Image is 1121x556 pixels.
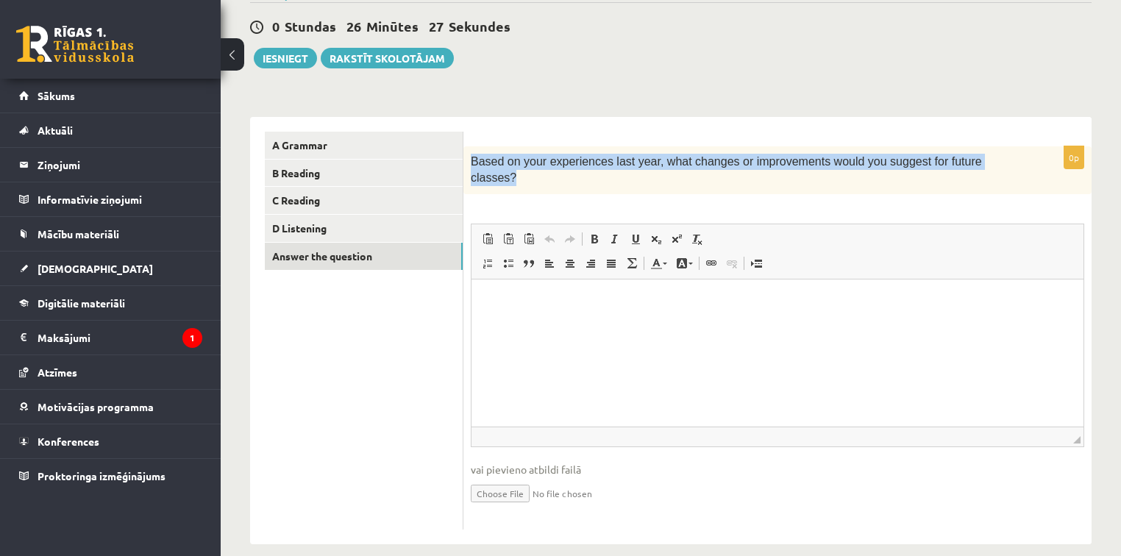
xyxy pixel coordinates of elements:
span: 27 [429,18,444,35]
a: Ievietot kā vienkāršu tekstu (vadīšanas taustiņš+pārslēgšanas taustiņš+V) [498,229,519,249]
a: Atsaistīt [722,254,742,273]
a: Noņemt stilus [687,229,708,249]
a: B Reading [265,160,463,187]
span: Mērogot [1073,436,1081,443]
a: Rakstīt skolotājam [321,48,454,68]
a: Teksta krāsa [646,254,672,273]
a: Ievietot/noņemt sarakstu ar aizzīmēm [498,254,519,273]
a: Ievietot no Worda [519,229,539,249]
a: Atkārtot (vadīšanas taustiņš+Y) [560,229,580,249]
button: Iesniegt [254,48,317,68]
a: Mācību materiāli [19,217,202,251]
a: [DEMOGRAPHIC_DATA] [19,252,202,285]
a: C Reading [265,187,463,214]
span: Atzīmes [38,366,77,379]
legend: Maksājumi [38,321,202,354]
span: Motivācijas programma [38,400,154,413]
a: A Grammar [265,132,463,159]
a: Answer the question [265,243,463,270]
a: Atzīmes [19,355,202,389]
a: Ievietot lapas pārtraukumu drukai [746,254,766,273]
span: Stundas [285,18,336,35]
a: Atcelt (vadīšanas taustiņš+Z) [539,229,560,249]
a: Augšraksts [666,229,687,249]
iframe: Bagātinātā teksta redaktors, wiswyg-editor-user-answer-47024774895120 [471,279,1083,427]
a: Treknraksts (vadīšanas taustiņš+B) [584,229,605,249]
a: Motivācijas programma [19,390,202,424]
span: 0 [272,18,280,35]
a: Izlīdzināt pa kreisi [539,254,560,273]
span: [DEMOGRAPHIC_DATA] [38,262,153,275]
a: Bloka citāts [519,254,539,273]
span: Mācību materiāli [38,227,119,240]
a: Slīpraksts (vadīšanas taustiņš+I) [605,229,625,249]
a: Proktoringa izmēģinājums [19,459,202,493]
a: Saite (vadīšanas taustiņš+K) [701,254,722,273]
a: Rīgas 1. Tālmācības vidusskola [16,26,134,63]
span: 26 [346,18,361,35]
legend: Informatīvie ziņojumi [38,182,202,216]
a: D Listening [265,215,463,242]
span: Sākums [38,89,75,102]
span: Proktoringa izmēģinājums [38,469,166,482]
a: Fona krāsa [672,254,697,273]
a: Konferences [19,424,202,458]
a: Ievietot/noņemt numurētu sarakstu [477,254,498,273]
span: Sekundes [449,18,510,35]
i: 1 [182,328,202,348]
a: Ziņojumi [19,148,202,182]
legend: Ziņojumi [38,148,202,182]
a: Izlīdzināt pa labi [580,254,601,273]
span: Digitālie materiāli [38,296,125,310]
span: Minūtes [366,18,419,35]
a: Izlīdzināt malas [601,254,622,273]
a: Math [622,254,642,273]
span: Konferences [38,435,99,448]
span: Aktuāli [38,124,73,137]
span: vai pievieno atbildi failā [471,462,1084,477]
a: Sākums [19,79,202,113]
a: Pasvītrojums (vadīšanas taustiņš+U) [625,229,646,249]
a: Informatīvie ziņojumi [19,182,202,216]
a: Centrēti [560,254,580,273]
a: Aktuāli [19,113,202,147]
p: 0p [1064,146,1084,169]
span: Based on your experiences last year, what changes or improvements would you suggest for future cl... [471,155,982,184]
a: Maksājumi1 [19,321,202,354]
a: Digitālie materiāli [19,286,202,320]
a: Ielīmēt (vadīšanas taustiņš+V) [477,229,498,249]
a: Apakšraksts [646,229,666,249]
